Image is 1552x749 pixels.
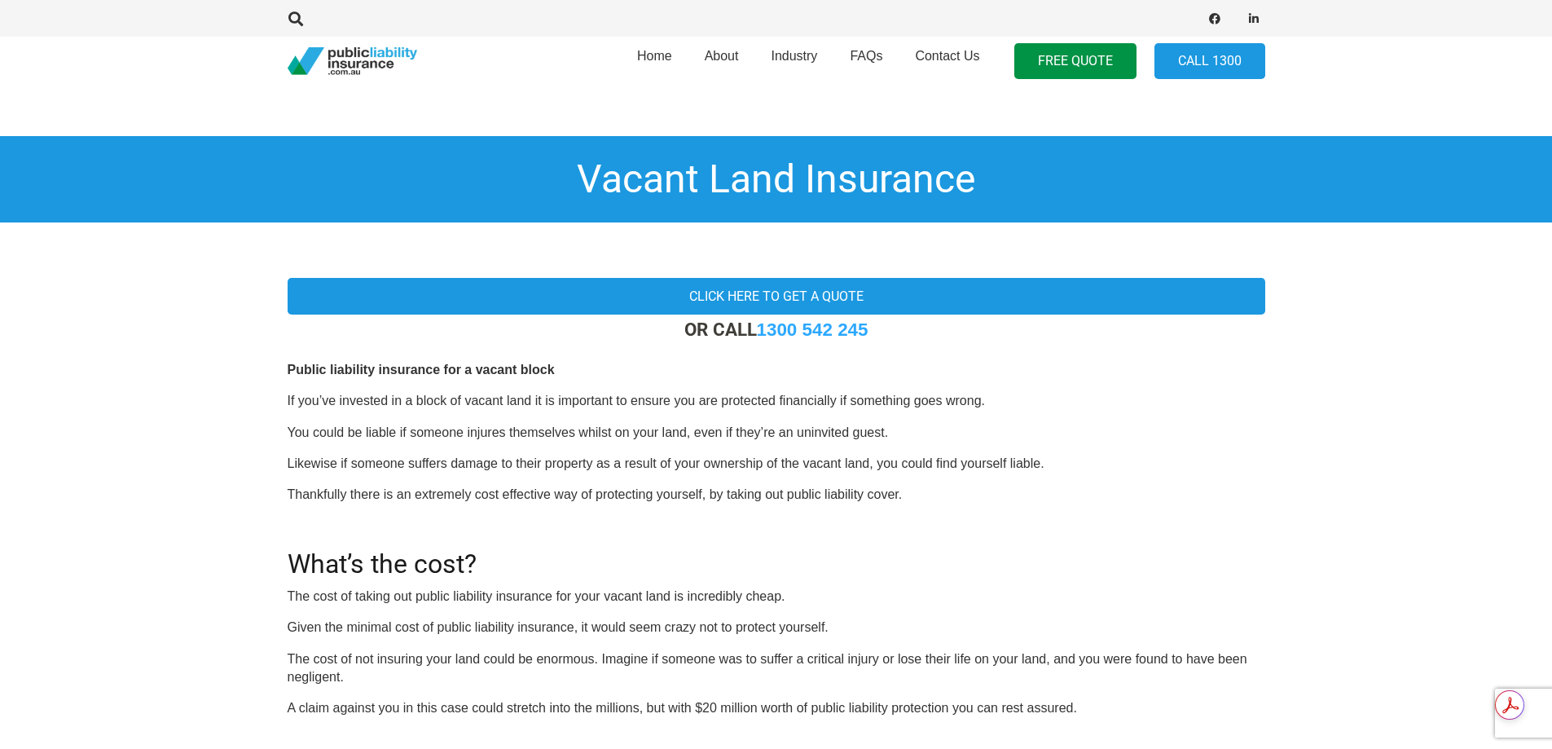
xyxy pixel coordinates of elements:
p: The cost of taking out public liability insurance for your vacant land is incredibly cheap. [288,588,1265,606]
a: Industry [754,32,833,90]
p: You could be liable if someone injures themselves whilst on your land, even if they’re an uninvit... [288,424,1265,442]
a: About [688,32,755,90]
a: Contact Us [899,32,996,90]
a: LinkedIn [1242,7,1265,30]
p: If you’ve invested in a block of vacant land it is important to ensure you are protected financia... [288,392,1265,410]
span: About [705,49,739,63]
a: Home [621,32,688,90]
span: Home [637,49,672,63]
span: Industry [771,49,817,63]
p: Likewise if someone suffers damage to their property as a result of your ownership of the vacant ... [288,455,1265,473]
a: Click here to get a quote [288,278,1265,315]
a: 1300 542 245 [757,319,868,340]
p: Thankfully there is an extremely cost effective way of protecting yourself, by taking out public ... [288,486,1265,504]
strong: OR CALL [684,319,868,340]
a: Facebook [1203,7,1226,30]
a: Call 1300 [1154,43,1265,80]
a: Search [280,11,313,26]
p: Given the minimal cost of public liability insurance, it would seem crazy not to protect yourself. [288,619,1265,637]
span: Contact Us [915,49,979,63]
a: FREE QUOTE [1014,43,1137,80]
p: A claim against you in this case could stretch into the millions, but with $20 million worth of p... [288,699,1265,717]
b: Public liability insurance for a vacant block [288,363,555,377]
span: FAQs [850,49,882,63]
a: FAQs [833,32,899,90]
p: The cost of not insuring your land could be enormous. Imagine if someone was to suffer a critical... [288,650,1265,687]
a: pli_logotransparent [288,47,417,76]
h2: What’s the cost? [288,529,1265,579]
